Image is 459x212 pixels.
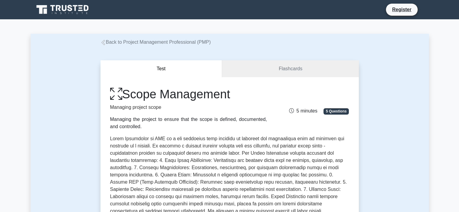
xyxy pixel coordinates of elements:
[110,104,267,111] p: Managing project scope
[110,87,267,101] h1: Scope Management
[324,108,349,114] span: 5 Questions
[289,108,317,113] span: 5 minutes
[222,60,359,78] a: Flashcards
[388,6,415,13] a: Register
[110,116,267,130] div: Managing the project to ensure that the scope is defined, documented, and controlled.
[100,40,211,45] a: Back to Project Management Professional (PMP)
[100,60,222,78] button: Test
